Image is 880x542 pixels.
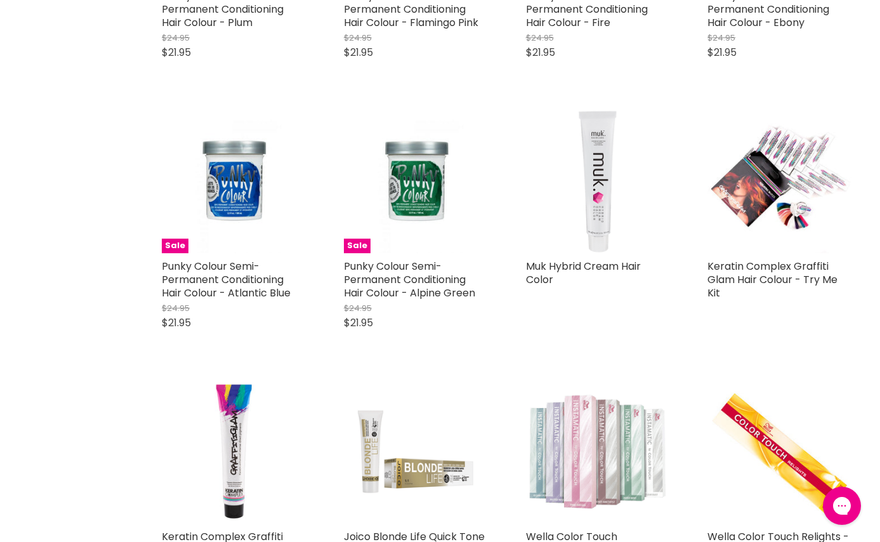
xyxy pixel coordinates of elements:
a: Punky Colour Semi-Permanent Conditioning Hair Colour - Atlantic BlueSale [162,110,306,254]
span: Sale [344,239,371,253]
a: Keratin Complex Graffiti Glam Hair Colour - Try Me Kit [707,259,837,300]
span: $24.95 [526,32,554,44]
img: Wella Color Touch Instamatic - Clearance! [526,380,670,524]
span: $21.95 [344,45,373,60]
img: Wella Color Touch Relights - Clearance! [707,388,851,515]
a: Punky Colour Semi-Permanent Conditioning Hair Colour - Alpine Green [344,259,475,300]
img: Keratin Complex Graffiti Glam Hair Colour - Try Me Kit [707,110,851,254]
a: Keratin Complex Graffiti Glam Hair Colour [162,380,306,524]
a: Wella Color Touch Relights - Clearance! [707,380,851,524]
img: Muk Hybrid Cream Hair Color [537,110,657,254]
span: $24.95 [707,32,735,44]
span: Sale [162,239,188,253]
span: $24.95 [344,302,372,314]
a: Punky Colour Semi-Permanent Conditioning Hair Colour - Atlantic Blue [162,259,291,300]
span: $21.95 [344,315,373,330]
img: Punky Colour Semi-Permanent Conditioning Hair Colour - Atlantic Blue [186,110,281,254]
span: $21.95 [162,45,191,60]
a: Punky Colour Semi-Permanent Conditioning Hair Colour - Alpine GreenSale [344,110,488,254]
span: $21.95 [526,45,555,60]
img: Joico Blonde Life Quick Tone [344,380,488,524]
a: Muk Hybrid Cream Hair Color [526,110,670,254]
a: Muk Hybrid Cream Hair Color [526,259,641,287]
span: $21.95 [162,315,191,330]
span: $24.95 [162,302,190,314]
span: $24.95 [162,32,190,44]
img: Punky Colour Semi-Permanent Conditioning Hair Colour - Alpine Green [368,110,463,254]
span: $21.95 [707,45,737,60]
img: Keratin Complex Graffiti Glam Hair Colour [211,380,257,524]
span: $24.95 [344,32,372,44]
iframe: Gorgias live chat messenger [817,482,867,529]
